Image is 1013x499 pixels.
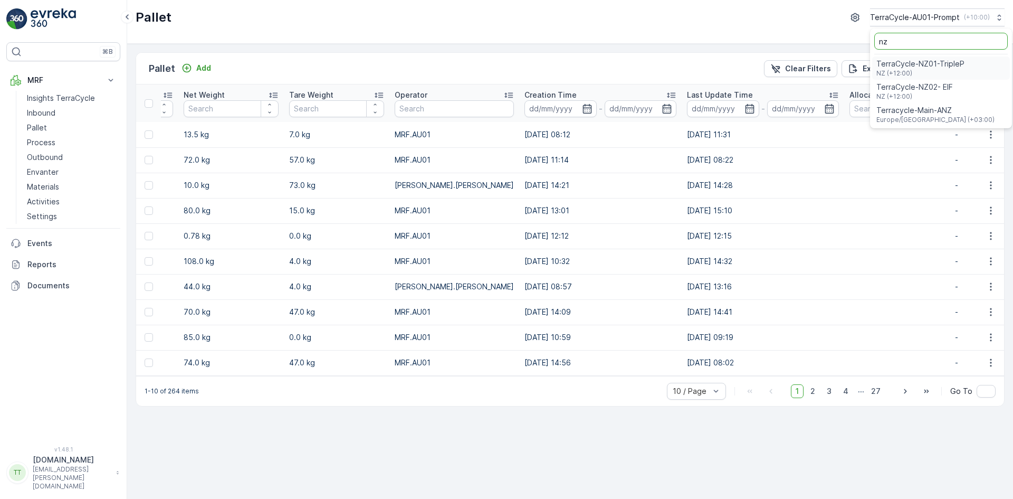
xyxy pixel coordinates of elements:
span: Europe/[GEOGRAPHIC_DATA] (+03:00) [876,116,995,124]
span: NZ (+12:00) [876,92,953,101]
input: Search [395,100,514,117]
img: logo_light-DOdMpM7g.png [31,8,76,30]
td: MRF.AU01 [389,198,519,223]
td: 72.0 kg [178,147,284,173]
td: 4.0 kg [284,274,389,299]
td: MRF.AU01 [389,299,519,325]
button: Clear Filters [764,60,837,77]
p: [DOMAIN_NAME] [33,455,111,465]
p: Settings [27,211,57,222]
td: 7.0 kg [284,122,389,147]
span: v 1.48.1 [6,446,120,453]
button: Add [177,62,215,74]
span: 3 [822,384,836,398]
p: Tare Weight [289,90,333,100]
td: [DATE] 14:41 [682,299,844,325]
span: 4 [838,384,853,398]
input: Search [289,100,384,117]
p: Documents [27,280,116,291]
td: 0.0 kg [284,223,389,249]
a: Envanter [23,165,120,180]
a: Process [23,135,120,150]
span: 27 [866,384,885,398]
div: Toggle Row Selected [145,257,153,266]
p: MRF [27,75,99,86]
button: TerraCycle-AU01-Prompt(+10:00) [870,8,1005,26]
a: Materials [23,180,120,194]
p: ... [858,384,864,398]
td: [DATE] 14:32 [682,249,844,274]
td: 44.0 kg [178,274,284,299]
p: Outbound [27,152,63,163]
td: 57.0 kg [284,147,389,173]
p: [EMAIL_ADDRESS][PERSON_NAME][DOMAIN_NAME] [33,465,111,491]
a: Pallet [23,120,120,135]
span: Terracycle-Main-ANZ [876,105,995,116]
td: 47.0 kg [284,350,389,375]
div: Toggle Row Selected [145,359,153,367]
p: Pallet [27,123,47,133]
td: [DATE] 08:02 [682,350,844,375]
td: [DATE] 14:21 [519,173,682,198]
input: Search [184,100,279,117]
td: [DATE] 08:57 [519,274,682,299]
td: 74.0 kg [178,350,284,375]
span: Go To [950,386,972,397]
td: [DATE] 08:22 [682,147,844,173]
p: Inbound [27,108,55,118]
p: ⌘B [102,48,113,56]
a: Documents [6,275,120,296]
td: 47.0 kg [284,299,389,325]
div: Toggle Row Selected [145,308,153,316]
td: MRF.AU01 [389,147,519,173]
p: Operator [395,90,427,100]
td: [DATE] 09:19 [682,325,844,350]
td: 80.0 kg [178,198,284,223]
td: 85.0 kg [178,325,284,350]
td: [DATE] 12:15 [682,223,844,249]
p: Add [196,63,211,73]
p: TerraCycle-AU01-Prompt [870,12,960,23]
p: Creation Time [524,90,577,100]
td: MRF.AU01 [389,249,519,274]
input: dd/mm/yyyy [767,100,839,117]
p: - [599,102,603,115]
td: 4.0 kg [284,249,389,274]
p: Net Weight [184,90,225,100]
p: Pallet [136,9,171,26]
a: Events [6,233,120,254]
p: Materials [27,182,59,192]
img: logo [6,8,27,30]
a: Settings [23,209,120,224]
td: 13.5 kg [178,122,284,147]
ul: Menu [870,29,1012,128]
input: dd/mm/yyyy [524,100,597,117]
input: dd/mm/yyyy [687,100,759,117]
input: dd/mm/yyyy [605,100,677,117]
div: Toggle Row Selected [145,333,153,342]
p: Activities [27,196,60,207]
a: Outbound [23,150,120,165]
td: [DATE] 12:12 [519,223,682,249]
td: 73.0 kg [284,173,389,198]
p: - [761,102,765,115]
div: TT [9,464,26,481]
p: ( +10:00 ) [964,13,990,22]
span: NZ (+12:00) [876,69,964,78]
td: MRF.AU01 [389,325,519,350]
p: Process [27,137,55,148]
td: [DATE] 10:59 [519,325,682,350]
p: Export [863,63,887,74]
td: [PERSON_NAME].[PERSON_NAME] [389,274,519,299]
div: Toggle Row Selected [145,130,153,139]
p: Pallet [149,61,175,76]
button: Export [842,60,893,77]
p: Last Update Time [687,90,753,100]
p: Allocation [849,90,886,100]
td: [DATE] 11:14 [519,147,682,173]
td: [DATE] 14:56 [519,350,682,375]
td: [DATE] 11:31 [682,122,844,147]
td: 70.0 kg [178,299,284,325]
td: [PERSON_NAME].[PERSON_NAME] [389,173,519,198]
p: Clear Filters [785,63,831,74]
